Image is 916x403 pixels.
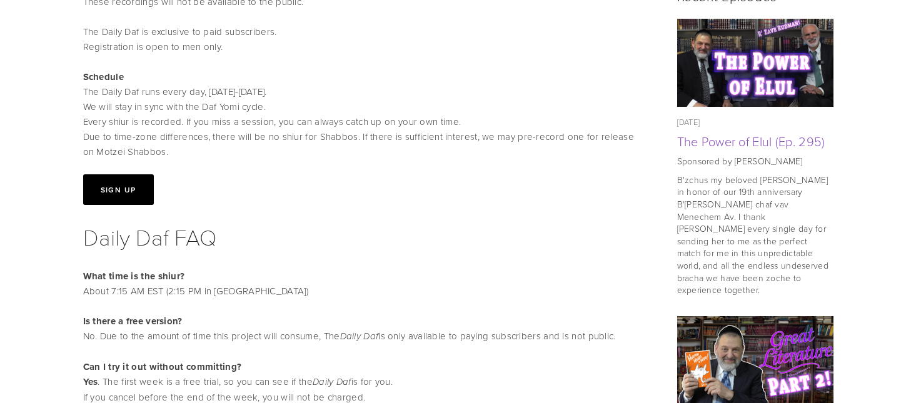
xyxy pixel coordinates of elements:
p: About 7:15 AM EST (2:15 PM in [GEOGRAPHIC_DATA]) [83,269,646,299]
p: Sponsored by [PERSON_NAME] [677,155,833,167]
em: Daily Daf [313,377,351,387]
strong: Is there a free version? [83,314,183,328]
p: The Daily Daf is exclusive to paid subscribers. Registration is open to men only. The Daily Daf r... [83,24,646,159]
em: Daily Daf [340,331,379,342]
strong: What time is the shiur? [83,269,185,283]
p: B'zchus my beloved [PERSON_NAME] in honor of our 19th anniversary B'[PERSON_NAME] chaf vav Menech... [677,174,833,296]
button: Sign Up [83,174,154,205]
time: [DATE] [677,116,700,127]
a: The Power of Elul (Ep. 295) [677,132,825,150]
img: The Power of Elul (Ep. 295) [677,19,833,107]
strong: Can I try it out without committing? Yes [83,360,242,389]
strong: Schedule [83,70,124,84]
h1: Daily Daf FAQ [83,220,646,254]
p: No. Due to the amount of time this project will consume, The is only available to paying subscrib... [83,314,646,344]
